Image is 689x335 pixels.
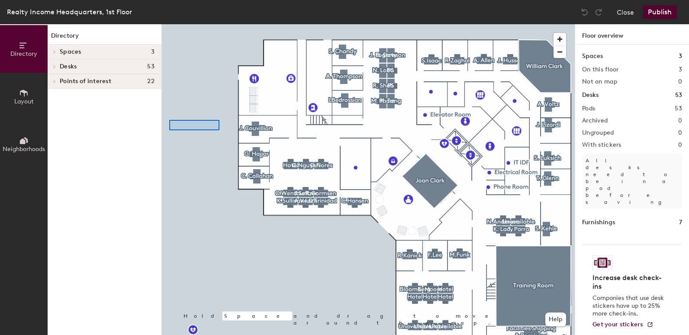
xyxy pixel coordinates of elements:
[545,312,566,326] button: Help
[678,78,682,85] h2: 0
[575,24,689,45] h1: Floor overview
[582,105,595,112] h2: Pods
[14,98,34,105] span: Layout
[582,129,614,136] h2: Ungrouped
[582,78,617,85] h2: Not on map
[60,63,77,70] span: Desks
[679,218,682,227] h1: 7
[10,50,37,58] span: Directory
[592,255,612,270] img: Sticker logo
[675,105,682,112] h2: 53
[60,78,111,85] span: Points of interest
[582,90,599,100] h1: Desks
[592,274,666,291] h4: Increase desk check-ins
[592,294,666,318] p: Companies that use desk stickers have up to 25% more check-ins.
[582,66,619,73] h2: On this floor
[582,218,615,227] h1: Furnishings
[7,6,132,17] div: Realty Income Headquarters, 1st Floor
[147,63,155,70] span: 53
[675,90,682,100] h1: 53
[151,48,155,55] span: 3
[3,145,45,153] span: Neighborhoods
[147,78,155,85] span: 22
[594,8,603,16] img: Redo
[582,142,621,148] h2: With stickers
[582,52,603,61] h1: Spaces
[678,129,682,136] h2: 0
[643,5,677,19] button: Publish
[678,117,682,124] h2: 0
[60,48,81,55] span: Spaces
[592,321,654,329] a: Get your stickers
[592,321,643,328] span: Get your stickers
[679,66,682,73] h2: 3
[679,52,682,61] h1: 3
[582,117,608,124] h2: Archived
[580,8,589,16] img: Undo
[48,31,161,45] h1: Directory
[678,142,682,148] h2: 0
[617,5,634,19] button: Close
[582,154,682,209] p: All desks need to be in a pod before saving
